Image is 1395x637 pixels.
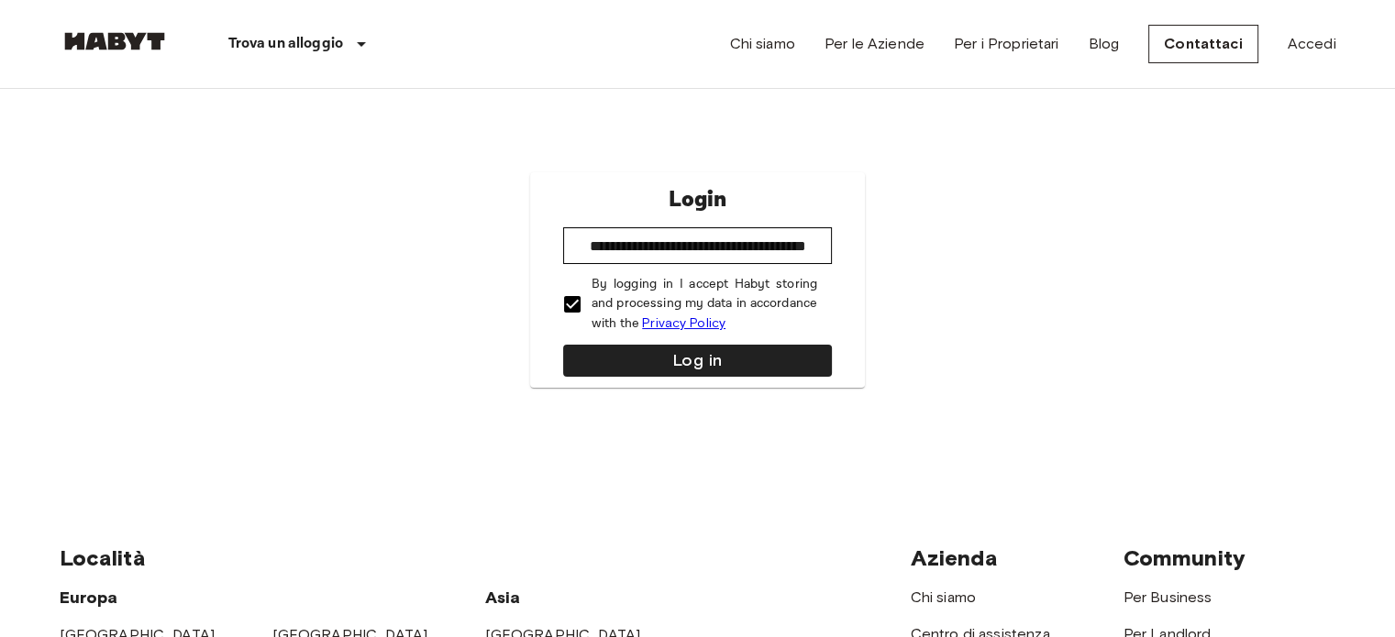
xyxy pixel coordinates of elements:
a: Chi siamo [911,588,976,606]
p: Trova un alloggio [228,33,344,55]
span: Località [60,544,146,571]
a: Contattaci [1148,25,1258,63]
p: Login [668,183,726,216]
a: Per le Aziende [825,33,924,55]
span: Community [1124,544,1246,571]
span: Europa [60,588,118,608]
img: Habyt [60,32,170,50]
a: Per Business [1124,588,1212,606]
a: Accedi [1288,33,1336,55]
a: Chi siamo [729,33,794,55]
a: Privacy Policy [642,315,725,331]
span: Asia [485,588,521,608]
a: Blog [1088,33,1119,55]
a: Per i Proprietari [954,33,1059,55]
button: Log in [563,345,832,377]
p: By logging in I accept Habyt storing and processing my data in accordance with the [592,275,817,334]
span: Azienda [911,544,998,571]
